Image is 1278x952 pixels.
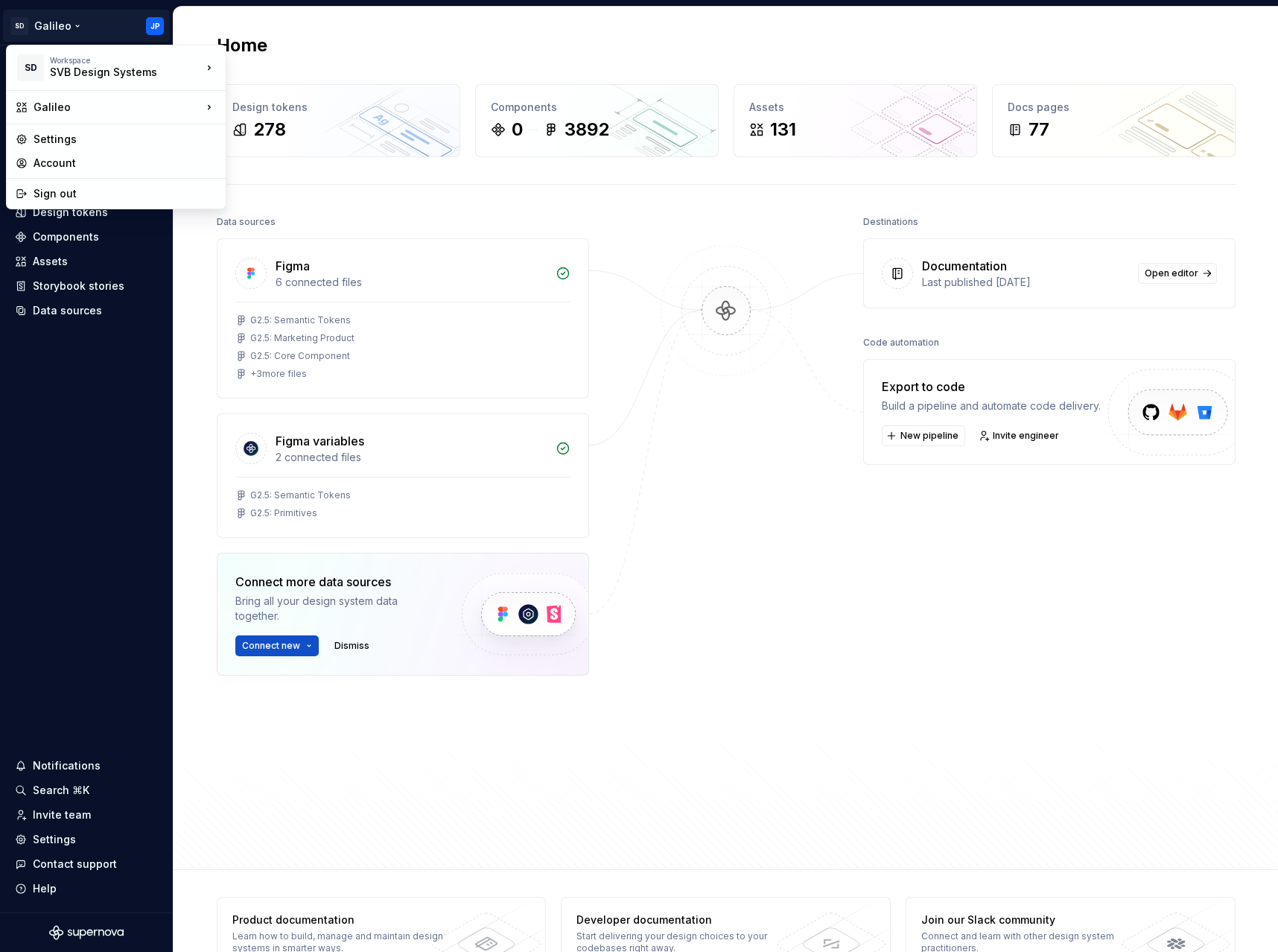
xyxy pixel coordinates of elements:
[34,156,217,171] div: Account
[34,100,202,115] div: Galileo
[50,56,202,65] div: Workspace
[17,54,44,81] div: SD
[50,65,177,80] div: SVB Design Systems
[34,186,217,201] div: Sign out
[34,132,217,147] div: Settings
